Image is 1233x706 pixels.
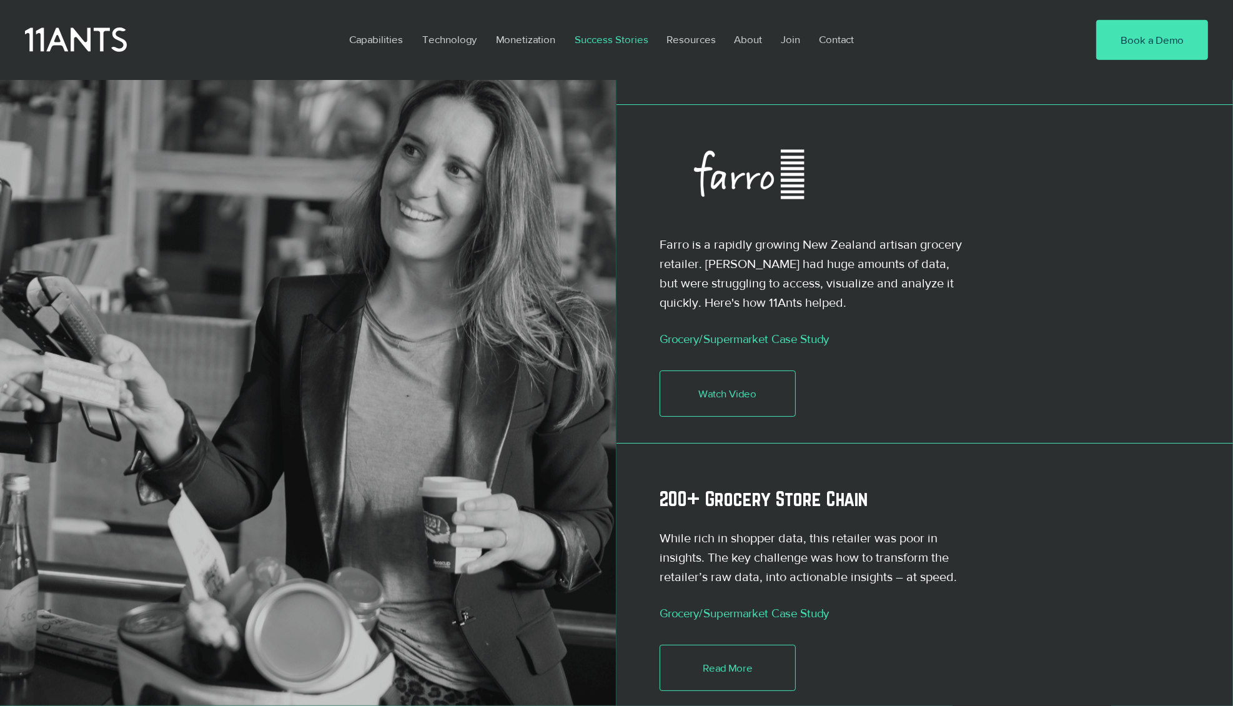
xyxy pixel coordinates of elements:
[771,25,810,54] a: Join
[487,25,565,54] a: Monetization
[343,25,409,54] p: Capabilities
[565,25,657,54] a: Success Stories
[568,25,655,54] p: Success Stories
[413,25,487,54] a: Technology
[1096,20,1208,60] a: Book a Demo
[1121,32,1184,47] span: Book a Demo
[703,660,753,675] span: Read More
[660,645,796,691] a: Read More
[698,386,756,401] span: Watch Video
[660,25,722,54] p: Resources
[660,370,796,417] a: Watch Video
[340,25,413,54] a: Capabilities
[728,25,768,54] p: About
[725,25,771,54] a: About
[490,25,562,54] p: Monetization
[657,25,725,54] a: Resources
[660,487,868,510] a: 200+ Grocery Store Chain
[660,332,829,346] a: Grocery/Supermarket Case Study
[775,25,806,54] p: Join
[660,235,965,312] p: Farro is a rapidly growing New Zealand artisan grocery retailer. [PERSON_NAME] had huge amounts o...
[660,607,829,620] a: Grocery/Supermarket Case Study
[416,25,483,54] p: Technology
[660,529,965,587] p: While rich in shopper data, this retailer was poor in insights. The key challenge was how to tran...
[810,25,864,54] a: Contact
[340,25,1058,54] nav: Site
[813,25,860,54] p: Contact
